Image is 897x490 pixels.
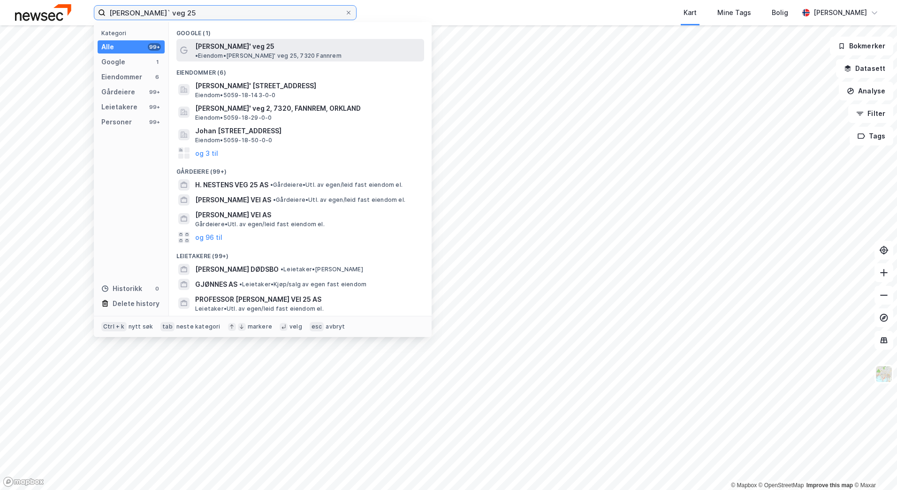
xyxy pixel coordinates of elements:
[101,283,142,294] div: Historikk
[148,43,161,51] div: 99+
[759,482,804,489] a: OpenStreetMap
[270,181,403,189] span: Gårdeiere • Utl. av egen/leid fast eiendom el.
[195,80,420,92] span: [PERSON_NAME]' [STREET_ADDRESS]
[195,209,420,221] span: [PERSON_NAME] VEI AS
[148,88,161,96] div: 99+
[160,322,175,331] div: tab
[731,482,757,489] a: Mapbox
[195,232,222,243] button: og 96 til
[195,305,324,313] span: Leietaker • Utl. av egen/leid fast eiendom el.
[195,294,420,305] span: PROFESSOR [PERSON_NAME] VEI 25 AS
[326,323,345,330] div: avbryt
[169,61,432,78] div: Eiendommer (6)
[850,445,897,490] iframe: Chat Widget
[195,194,271,206] span: [PERSON_NAME] VEI AS
[839,82,893,100] button: Analyse
[129,323,153,330] div: nytt søk
[101,41,114,53] div: Alle
[113,298,160,309] div: Delete history
[310,322,324,331] div: esc
[153,285,161,292] div: 0
[153,73,161,81] div: 6
[3,476,44,487] a: Mapbox homepage
[195,147,218,159] button: og 3 til
[195,264,279,275] span: [PERSON_NAME] DØDSBO
[195,221,325,228] span: Gårdeiere • Utl. av egen/leid fast eiendom el.
[248,323,272,330] div: markere
[239,281,366,288] span: Leietaker • Kjøp/salg av egen fast eiendom
[153,58,161,66] div: 1
[195,279,237,290] span: GJØNNES AS
[101,101,137,113] div: Leietakere
[273,196,276,203] span: •
[684,7,697,18] div: Kart
[239,281,242,288] span: •
[148,103,161,111] div: 99+
[195,114,272,122] span: Eiendom • 5059-18-29-0-0
[15,4,71,21] img: newsec-logo.f6e21ccffca1b3a03d2d.png
[273,196,405,204] span: Gårdeiere • Utl. av egen/leid fast eiendom el.
[830,37,893,55] button: Bokmerker
[195,41,274,52] span: [PERSON_NAME]' veg 25
[289,323,302,330] div: velg
[836,59,893,78] button: Datasett
[101,71,142,83] div: Eiendommer
[169,22,432,39] div: Google (1)
[195,103,420,114] span: [PERSON_NAME]' veg 2, 7320, FANNREM, ORKLAND
[270,181,273,188] span: •
[813,7,867,18] div: [PERSON_NAME]
[101,116,132,128] div: Personer
[806,482,853,489] a: Improve this map
[281,266,363,273] span: Leietaker • [PERSON_NAME]
[875,365,893,383] img: Z
[195,179,268,191] span: H. NESTENS VEG 25 AS
[281,266,283,273] span: •
[850,445,897,490] div: Kontrollprogram for chat
[101,30,165,37] div: Kategori
[101,322,127,331] div: Ctrl + k
[195,52,342,60] span: Eiendom • [PERSON_NAME]' veg 25, 7320 Fannrem
[848,104,893,123] button: Filter
[717,7,751,18] div: Mine Tags
[101,56,125,68] div: Google
[176,323,220,330] div: neste kategori
[850,127,893,145] button: Tags
[772,7,788,18] div: Bolig
[148,118,161,126] div: 99+
[195,92,276,99] span: Eiendom • 5059-18-143-0-0
[169,161,432,177] div: Gårdeiere (99+)
[106,6,345,20] input: Søk på adresse, matrikkel, gårdeiere, leietakere eller personer
[101,86,135,98] div: Gårdeiere
[195,52,198,59] span: •
[195,137,272,144] span: Eiendom • 5059-18-50-0-0
[195,125,420,137] span: Johan [STREET_ADDRESS]
[169,245,432,262] div: Leietakere (99+)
